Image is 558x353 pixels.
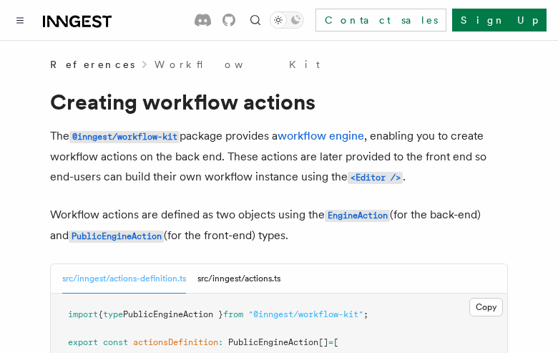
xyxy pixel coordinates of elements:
[69,131,180,143] code: @inngest/workflow-kit
[325,208,390,221] a: EngineAction
[50,57,134,72] span: References
[133,337,218,347] span: actionsDefinition
[218,337,223,347] span: :
[123,309,223,319] span: PublicEngineAction }
[98,309,103,319] span: {
[452,9,547,32] a: Sign Up
[103,337,128,347] span: const
[50,126,508,188] p: The package provides a , enabling you to create workflow actions on the back end. These actions a...
[328,337,333,347] span: =
[50,89,508,115] h1: Creating workflow actions
[348,170,403,183] a: <Editor />
[69,228,164,242] a: PublicEngineAction
[247,11,264,29] button: Find something...
[469,298,503,316] button: Copy
[69,129,180,142] a: @inngest/workflow-kit
[333,337,338,347] span: [
[223,309,243,319] span: from
[68,337,98,347] span: export
[197,264,280,294] button: src/inngest/actions.ts
[363,309,368,319] span: ;
[103,309,123,319] span: type
[325,210,390,222] code: EngineAction
[248,309,363,319] span: "@inngest/workflow-kit"
[50,205,508,246] p: Workflow actions are defined as two objects using the (for the back-end) and (for the front-end) ...
[315,9,446,32] a: Contact sales
[68,309,98,319] span: import
[11,11,29,29] button: Toggle navigation
[270,11,304,29] button: Toggle dark mode
[69,231,164,243] code: PublicEngineAction
[278,129,364,142] a: workflow engine
[155,57,320,72] a: Workflow Kit
[318,337,328,347] span: []
[348,172,403,184] code: <Editor />
[228,337,318,347] span: PublicEngineAction
[62,264,186,294] button: src/inngest/actions-definition.ts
